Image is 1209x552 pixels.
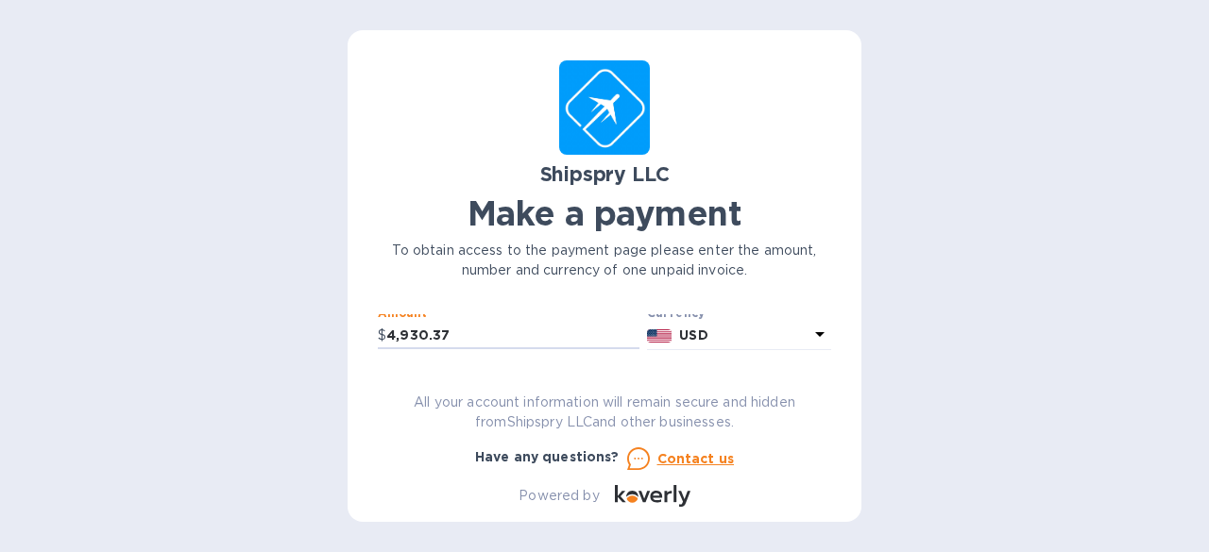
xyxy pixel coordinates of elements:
label: Amount [378,308,426,319]
b: Shipspry LLC [540,162,670,186]
img: USD [647,329,673,343]
b: Currency [647,306,706,320]
b: USD [679,327,707,343]
h1: Make a payment [378,193,831,233]
input: 0.00 [386,322,639,350]
p: All your account information will remain secure and hidden from Shipspry LLC and other businesses. [378,393,831,432]
b: Have any questions? [475,449,620,464]
p: Powered by [519,486,599,506]
p: $ [378,326,386,345]
p: To obtain access to the payment page please enter the amount, number and currency of one unpaid i... [378,241,831,280]
u: Contact us [657,451,735,466]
